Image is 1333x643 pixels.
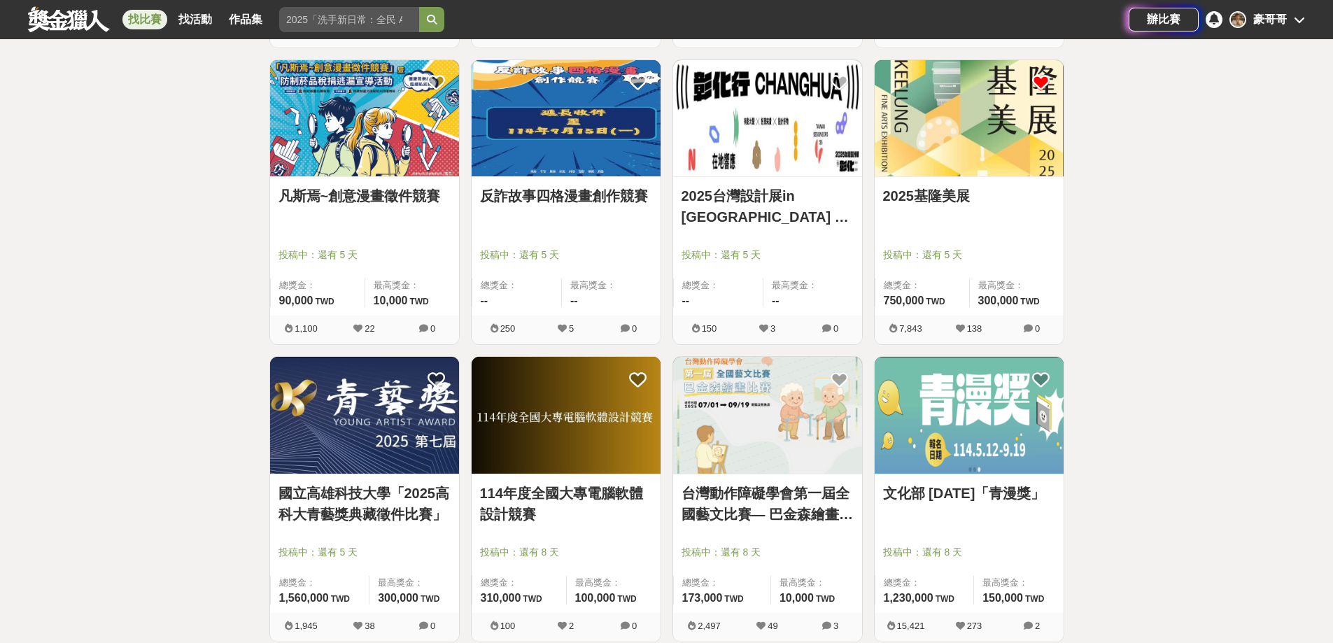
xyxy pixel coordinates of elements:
img: Cover Image [472,357,661,474]
span: 1,230,000 [884,592,933,604]
a: 凡斯焉~創意漫畫徵件競賽 [278,185,451,206]
span: 150 [702,323,717,334]
span: 138 [967,323,982,334]
a: 國立高雄科技大學「2025高科大青藝獎典藏徵件比賽」 [278,483,451,525]
span: TWD [421,594,439,604]
span: 3 [770,323,775,334]
span: 最高獎金： [780,576,854,590]
span: 1,560,000 [279,592,329,604]
a: Cover Image [673,60,862,178]
a: 找比賽 [122,10,167,29]
span: 最高獎金： [570,278,652,292]
span: TWD [315,297,334,306]
span: 3 [833,621,838,631]
span: -- [481,295,488,306]
span: 2,497 [698,621,721,631]
span: 投稿中：還有 5 天 [278,545,451,560]
span: 90,000 [279,295,313,306]
span: -- [682,295,690,306]
img: Avatar [1231,13,1245,27]
span: 最高獎金： [374,278,451,292]
span: TWD [1025,594,1044,604]
span: 總獎金： [279,576,361,590]
span: 5 [569,323,574,334]
span: 1,100 [295,323,318,334]
span: 10,000 [374,295,408,306]
a: 反詐故事四格漫畫創作競賽 [480,185,652,206]
span: 投稿中：還有 5 天 [883,248,1055,262]
span: 22 [365,323,374,334]
span: 2 [1035,621,1040,631]
span: 150,000 [982,592,1023,604]
span: 總獎金： [682,576,762,590]
span: 最高獎金： [978,278,1055,292]
span: 最高獎金： [575,576,652,590]
span: 0 [430,323,435,334]
span: 總獎金： [884,576,966,590]
a: 辦比賽 [1129,8,1199,31]
span: -- [570,295,578,306]
span: 最高獎金： [378,576,450,590]
a: 找活動 [173,10,218,29]
span: 173,000 [682,592,723,604]
img: Cover Image [875,357,1064,474]
span: 10,000 [780,592,814,604]
span: 投稿中：還有 5 天 [682,248,854,262]
span: TWD [936,594,954,604]
a: 作品集 [223,10,268,29]
span: 投稿中：還有 8 天 [883,545,1055,560]
span: 總獎金： [682,278,755,292]
input: 2025「洗手新日常：全民 ALL IN」洗手歌全台徵選 [279,7,419,32]
img: Cover Image [673,60,862,177]
span: TWD [523,594,542,604]
span: 250 [500,323,516,334]
span: 310,000 [481,592,521,604]
span: 總獎金： [279,278,356,292]
span: 總獎金： [481,576,558,590]
span: 1,945 [295,621,318,631]
a: Cover Image [270,60,459,178]
img: Cover Image [875,60,1064,177]
span: 0 [430,621,435,631]
a: Cover Image [472,60,661,178]
span: 49 [768,621,777,631]
span: 投稿中：還有 5 天 [278,248,451,262]
span: TWD [331,594,350,604]
span: TWD [409,297,428,306]
img: Cover Image [270,60,459,177]
a: Cover Image [875,60,1064,178]
a: 114年度全國大專電腦軟體設計競賽 [480,483,652,525]
span: 最高獎金： [982,576,1055,590]
div: 豪哥哥 [1253,11,1287,28]
span: TWD [1020,297,1039,306]
span: 0 [632,621,637,631]
span: -- [772,295,780,306]
span: 0 [833,323,838,334]
span: 15,421 [897,621,925,631]
span: TWD [816,594,835,604]
a: 2025台灣設計展in [GEOGRAPHIC_DATA] 設計 ‧ 響應 [682,185,854,227]
span: 38 [365,621,374,631]
a: 台灣動作障礙學會第一屆全國藝文比賽— 巴金森繪畫比賽 [682,483,854,525]
span: 投稿中：還有 5 天 [480,248,652,262]
a: 文化部 [DATE]「青漫獎」 [883,483,1055,504]
span: 100 [500,621,516,631]
span: 2 [569,621,574,631]
span: TWD [617,594,636,604]
img: Cover Image [673,357,862,474]
span: 0 [1035,323,1040,334]
span: 最高獎金： [772,278,854,292]
span: 投稿中：還有 8 天 [480,545,652,560]
span: 300,000 [978,295,1019,306]
span: 總獎金： [481,278,553,292]
img: Cover Image [270,357,459,474]
span: 0 [632,323,637,334]
span: 投稿中：還有 8 天 [682,545,854,560]
span: TWD [926,297,945,306]
span: TWD [724,594,743,604]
